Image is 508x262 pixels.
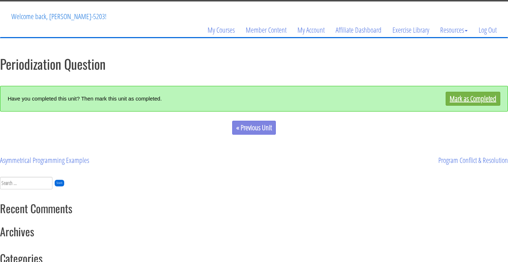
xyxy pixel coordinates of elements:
p: Welcome back, [PERSON_NAME]-5203! [6,2,112,31]
a: Log Out [473,12,502,48]
div: Have you completed this unit? Then mark this unit as completed. [8,92,371,106]
a: Resources [435,12,473,48]
a: Affiliate Dashboard [330,12,387,48]
a: « Previous Unit [232,121,276,135]
input: Search [55,180,64,186]
a: Exercise Library [387,12,435,48]
a: Member Content [240,12,292,48]
a: Mark as Completed [446,92,500,106]
a: My Courses [202,12,240,48]
a: Program Conflict & Resolution [438,155,508,165]
a: My Account [292,12,330,48]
